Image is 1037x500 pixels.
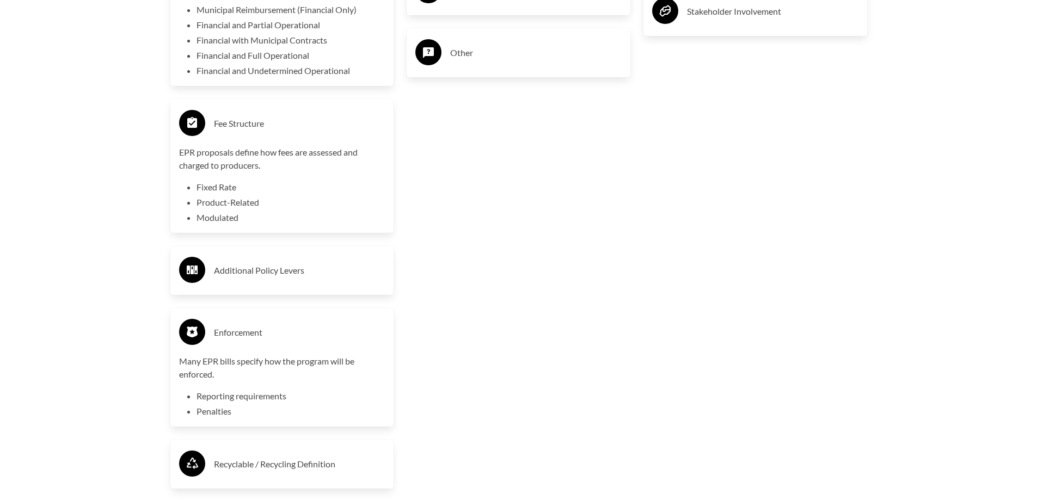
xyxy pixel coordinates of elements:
h3: Fee Structure [214,115,385,132]
h3: Other [450,44,622,61]
li: Financial with Municipal Contracts [197,34,385,47]
h3: Additional Policy Levers [214,262,385,279]
li: Financial and Partial Operational [197,18,385,32]
li: Reporting requirements [197,390,385,403]
li: Fixed Rate [197,181,385,194]
li: Financial and Full Operational [197,49,385,62]
li: Modulated [197,211,385,224]
h3: Recyclable / Recycling Definition [214,455,385,473]
p: Many EPR bills specify how the program will be enforced. [179,355,385,381]
h3: Stakeholder Involvement [687,3,858,20]
h3: Enforcement [214,324,385,341]
li: Penalties [197,405,385,418]
li: Financial and Undetermined Operational [197,64,385,77]
p: EPR proposals define how fees are assessed and charged to producers. [179,146,385,172]
li: Product-Related [197,196,385,209]
li: Municipal Reimbursement (Financial Only) [197,3,385,16]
